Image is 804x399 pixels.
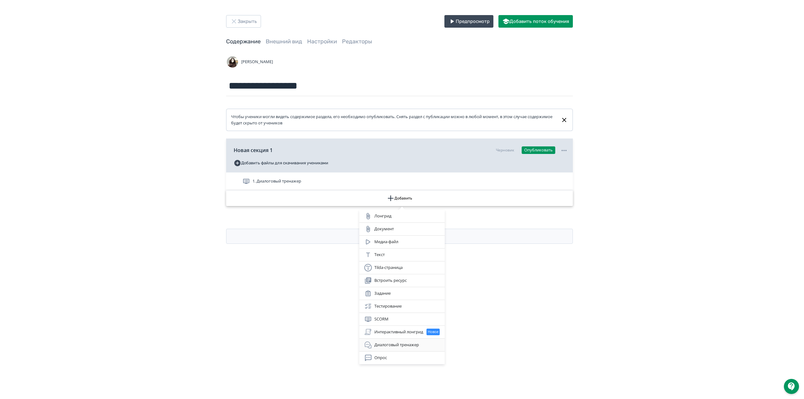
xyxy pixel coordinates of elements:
[364,354,440,362] div: Опрос
[364,264,440,271] div: Tilda-страница
[364,290,440,297] div: Задание
[364,238,440,246] div: Медиа-файл
[364,315,440,323] div: SCORM
[364,277,440,284] div: Встроить ресурс
[428,329,438,335] span: Новое
[364,328,440,336] div: Интерактивный лонгрид
[364,303,440,310] div: Тестирование
[364,341,440,349] div: Диалоговый тренажер
[364,251,440,259] div: Текст
[364,212,440,220] div: Лонгрид
[364,225,440,233] div: Документ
